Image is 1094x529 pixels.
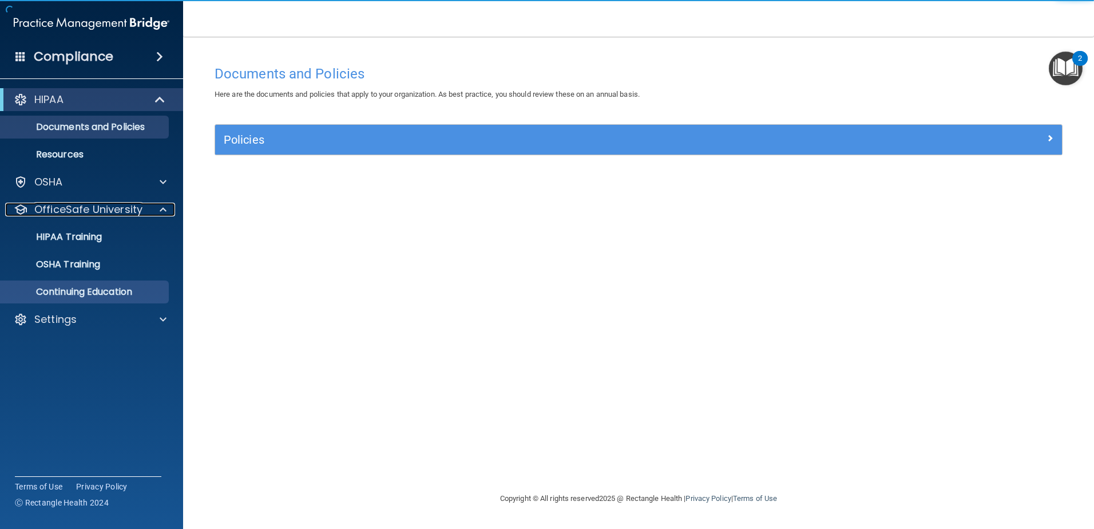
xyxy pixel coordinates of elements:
[76,481,128,492] a: Privacy Policy
[14,12,169,35] img: PMB logo
[34,175,63,189] p: OSHA
[15,481,62,492] a: Terms of Use
[430,480,847,517] div: Copyright © All rights reserved 2025 @ Rectangle Health | |
[34,203,142,216] p: OfficeSafe University
[733,494,777,503] a: Terms of Use
[34,313,77,326] p: Settings
[14,313,167,326] a: Settings
[7,259,100,270] p: OSHA Training
[7,286,164,298] p: Continuing Education
[215,66,1063,81] h4: Documents and Policies
[7,231,102,243] p: HIPAA Training
[34,93,64,106] p: HIPAA
[34,49,113,65] h4: Compliance
[15,497,109,508] span: Ⓒ Rectangle Health 2024
[14,93,166,106] a: HIPAA
[14,203,167,216] a: OfficeSafe University
[224,131,1053,149] a: Policies
[224,133,842,146] h5: Policies
[7,121,164,133] p: Documents and Policies
[14,175,167,189] a: OSHA
[685,494,731,503] a: Privacy Policy
[7,149,164,160] p: Resources
[215,90,640,98] span: Here are the documents and policies that apply to your organization. As best practice, you should...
